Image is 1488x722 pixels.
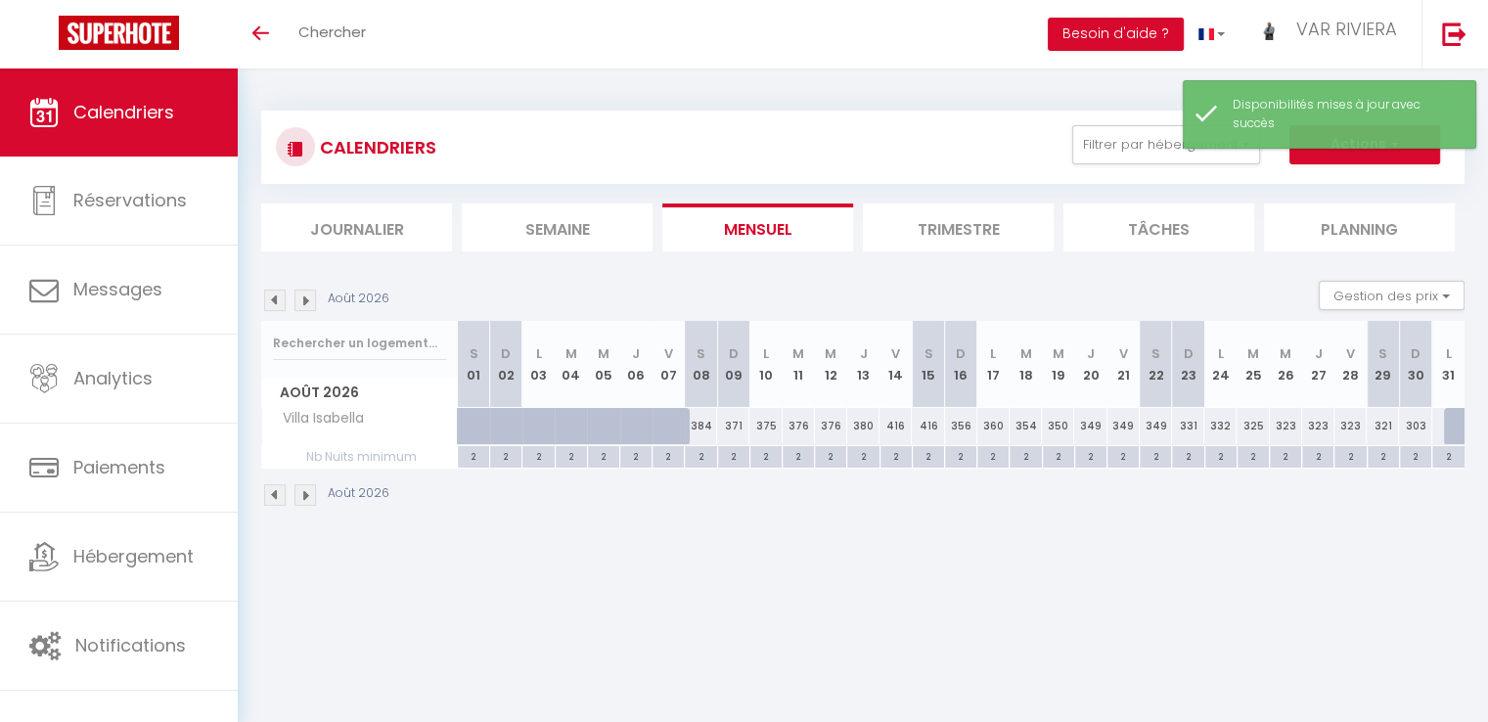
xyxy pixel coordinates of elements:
span: Analytics [73,366,153,390]
div: 380 [847,408,879,444]
abbr: J [1087,344,1095,363]
div: Disponibilités mises à jour avec succès [1233,96,1456,133]
abbr: S [1151,344,1160,363]
th: 15 [912,321,944,408]
div: 2 [880,446,912,465]
img: logout [1442,22,1466,46]
div: 2 [718,446,749,465]
div: 2 [977,446,1009,465]
abbr: M [598,344,609,363]
th: 10 [749,321,782,408]
th: 03 [522,321,555,408]
div: 2 [1302,446,1333,465]
div: 371 [717,408,749,444]
div: 2 [847,446,879,465]
div: 376 [815,408,847,444]
abbr: M [1280,344,1291,363]
th: 04 [555,321,587,408]
th: 12 [815,321,847,408]
li: Trimestre [863,203,1054,251]
abbr: L [990,344,996,363]
button: Besoin d'aide ? [1048,18,1184,51]
th: 22 [1140,321,1172,408]
abbr: V [1119,344,1128,363]
img: ... [1254,19,1284,41]
abbr: S [470,344,478,363]
span: Villa Isabella [265,408,369,429]
abbr: V [891,344,900,363]
div: 350 [1042,408,1074,444]
input: Rechercher un logement... [273,326,446,361]
div: 2 [1400,446,1431,465]
span: Août 2026 [262,379,457,407]
div: 354 [1010,408,1042,444]
th: 26 [1270,321,1302,408]
div: 2 [1368,446,1399,465]
th: 23 [1172,321,1204,408]
abbr: D [729,344,739,363]
th: 27 [1302,321,1334,408]
li: Planning [1264,203,1455,251]
th: 11 [783,321,815,408]
div: 356 [945,408,977,444]
th: 07 [653,321,685,408]
div: 2 [458,446,489,465]
th: 13 [847,321,879,408]
abbr: J [1314,344,1322,363]
th: 25 [1237,321,1269,408]
th: 31 [1432,321,1465,408]
span: Hébergement [73,544,194,568]
abbr: V [1346,344,1355,363]
div: 349 [1140,408,1172,444]
div: 375 [749,408,782,444]
abbr: L [536,344,542,363]
div: 349 [1074,408,1106,444]
div: 325 [1237,408,1269,444]
div: 376 [783,408,815,444]
div: 323 [1302,408,1334,444]
button: Filtrer par hébergement [1072,125,1260,164]
abbr: L [763,344,769,363]
th: 28 [1334,321,1367,408]
span: VAR RIVIERA [1296,17,1397,41]
abbr: V [664,344,673,363]
div: 384 [685,408,717,444]
div: 321 [1367,408,1399,444]
th: 01 [458,321,490,408]
abbr: M [1020,344,1032,363]
abbr: J [632,344,640,363]
abbr: D [1184,344,1194,363]
p: Août 2026 [328,290,389,308]
div: 2 [1270,446,1301,465]
span: Chercher [298,22,366,42]
div: 2 [1432,446,1465,465]
abbr: L [1446,344,1452,363]
th: 05 [587,321,619,408]
li: Semaine [462,203,653,251]
th: 30 [1399,321,1431,408]
div: 2 [945,446,976,465]
div: 2 [685,446,716,465]
th: 09 [717,321,749,408]
th: 17 [977,321,1010,408]
abbr: D [501,344,511,363]
span: Réservations [73,188,187,212]
div: 2 [913,446,944,465]
div: 323 [1334,408,1367,444]
div: 2 [1043,446,1074,465]
span: Calendriers [73,100,174,124]
div: 2 [1140,446,1171,465]
div: 349 [1107,408,1140,444]
th: 16 [945,321,977,408]
div: 2 [556,446,587,465]
div: 2 [620,446,652,465]
p: Août 2026 [328,484,389,503]
div: 303 [1399,408,1431,444]
th: 18 [1010,321,1042,408]
div: 331 [1172,408,1204,444]
span: Messages [73,277,162,301]
abbr: J [860,344,868,363]
div: 2 [750,446,782,465]
div: 332 [1204,408,1237,444]
h3: CALENDRIERS [315,125,436,169]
